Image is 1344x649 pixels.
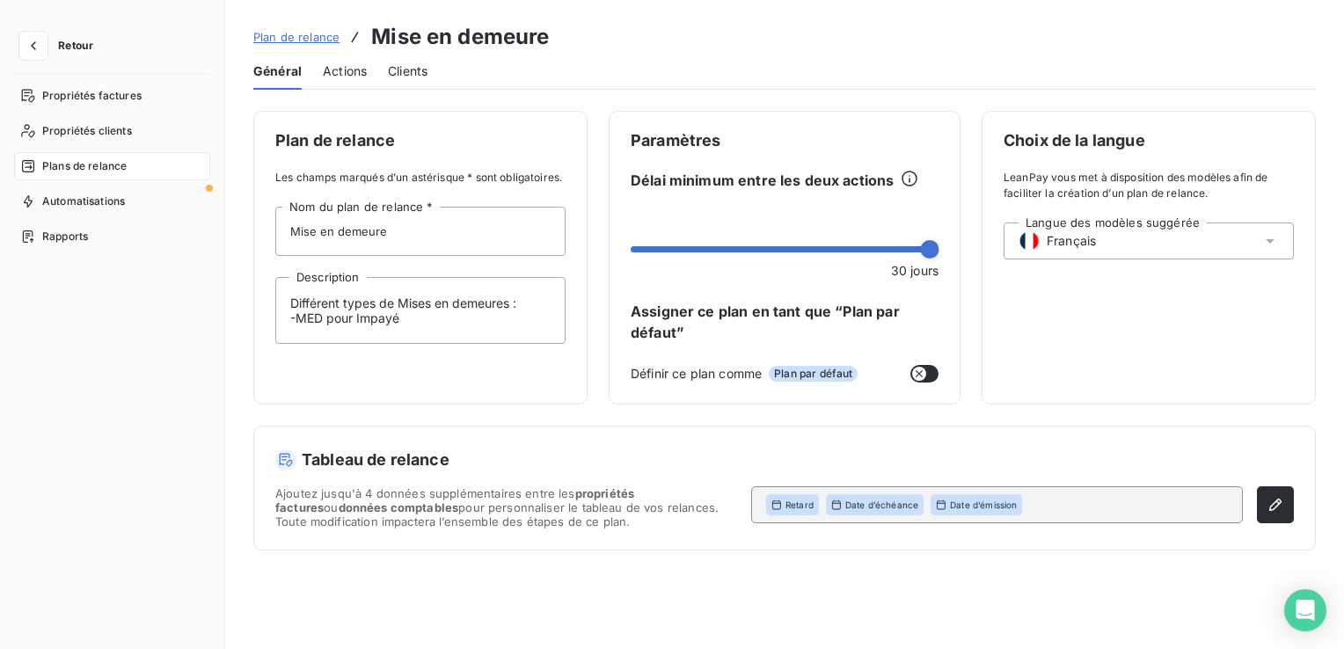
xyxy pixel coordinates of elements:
[388,62,427,80] span: Clients
[275,277,566,344] textarea: Différent types de Mises en demeures : -MED pour Impayé
[1004,133,1294,149] span: Choix de la langue
[275,170,566,186] span: Les champs marqués d’un astérisque * sont obligatoires.
[631,364,762,383] span: Définir ce plan comme
[14,187,210,215] a: Automatisations
[253,28,340,46] a: Plan de relance
[14,32,107,60] button: Retour
[42,123,132,139] span: Propriétés clients
[785,499,814,511] span: Retard
[323,62,367,80] span: Actions
[1004,170,1294,201] span: LeanPay vous met à disposition des modèles afin de faciliter la création d’un plan de relance.
[891,261,939,280] span: 30 jours
[14,117,210,145] a: Propriétés clients
[371,21,549,53] h3: Mise en demeure
[339,500,459,514] span: données comptables
[58,40,93,51] span: Retour
[42,88,142,104] span: Propriétés factures
[14,152,210,180] a: Plans de relance
[631,170,894,191] span: Délai minimum entre les deux actions
[631,133,939,149] span: Paramètres
[275,486,737,529] span: Ajoutez jusqu'à 4 données supplémentaires entre les ou pour personnaliser le tableau de vos relan...
[275,207,566,256] input: placeholder
[275,486,634,514] span: propriétés factures
[275,448,1294,472] h5: Tableau de relance
[253,30,340,44] span: Plan de relance
[14,82,210,110] a: Propriétés factures
[769,366,858,382] span: Plan par défaut
[42,193,125,209] span: Automatisations
[1047,232,1096,250] span: Français
[42,158,127,174] span: Plans de relance
[42,229,88,244] span: Rapports
[253,62,302,80] span: Général
[1284,589,1326,631] div: Open Intercom Messenger
[631,301,939,343] span: Assigner ce plan en tant que “Plan par défaut”
[275,133,566,149] span: Plan de relance
[845,499,918,511] span: Date d’échéance
[14,222,210,251] a: Rapports
[950,499,1017,511] span: Date d’émission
